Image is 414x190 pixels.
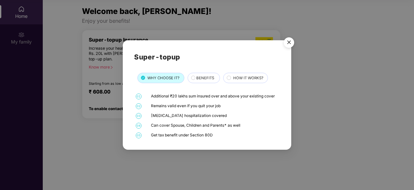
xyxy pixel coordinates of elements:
[136,133,142,138] span: 05
[147,75,179,81] span: WHY CHOOSE IT?
[151,133,279,138] div: Get tax benefit under Section 80D
[134,52,280,62] h2: Super-topup
[136,123,142,129] span: 04
[151,94,279,99] div: Additional ₹20 lakhs sum insured over and above your existing cover
[233,75,263,81] span: HOW IT WORKS?
[280,34,298,53] img: svg+xml;base64,PHN2ZyB4bWxucz0iaHR0cDovL3d3dy53My5vcmcvMjAwMC9zdmciIHdpZHRoPSI1NiIgaGVpZ2h0PSI1Ni...
[136,103,142,109] span: 02
[151,113,279,119] div: [MEDICAL_DATA] hospitalization covered
[136,113,142,119] span: 03
[196,75,214,81] span: BENEFITS
[151,103,279,109] div: Remains valid even if you quit your job
[136,94,142,99] span: 01
[280,34,297,52] button: Close
[151,123,279,129] div: Can cover Spouse, Children and Parents* as well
